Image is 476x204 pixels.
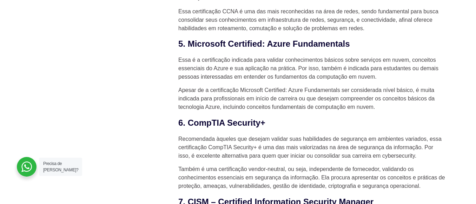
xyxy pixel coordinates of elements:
h3: 5. Microsoft Certified: Azure Fundamentals [178,38,445,50]
p: Apesar de a certificação Microsoft Certified: Azure Fundamentals ser considerada nível básico, é ... [178,86,445,111]
h3: 6. CompTIA Security+ [178,117,445,129]
p: Essa certificação CCNA é uma das mais reconhecidas na área de redes, sendo fundamental para busca... [178,7,445,33]
p: Essa é a certificação indicada para validar conhecimentos básicos sobre serviços em nuvem, concei... [178,56,445,81]
p: Recomendada àqueles que desejam validar suas habilidades de segurança em ambientes variados, essa... [178,135,445,160]
span: Precisa de [PERSON_NAME]? [43,161,78,172]
p: Também é uma certificação vendor-neutral, ou seja, independente de fornecedor, validando os conhe... [178,165,445,190]
iframe: Chat Widget [350,114,476,204]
